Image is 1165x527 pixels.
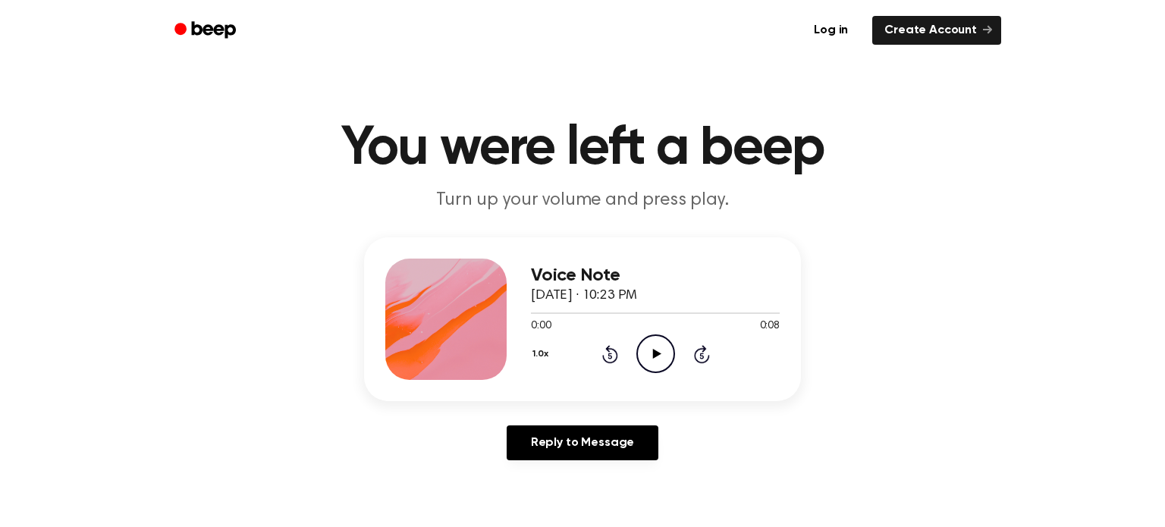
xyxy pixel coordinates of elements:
span: 0:08 [760,318,780,334]
h1: You were left a beep [194,121,971,176]
button: 1.0x [531,341,554,367]
a: Reply to Message [507,425,658,460]
p: Turn up your volume and press play. [291,188,874,213]
a: Beep [164,16,250,45]
a: Log in [799,13,863,48]
span: 0:00 [531,318,551,334]
h3: Voice Note [531,265,780,286]
a: Create Account [872,16,1001,45]
span: [DATE] · 10:23 PM [531,289,637,303]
